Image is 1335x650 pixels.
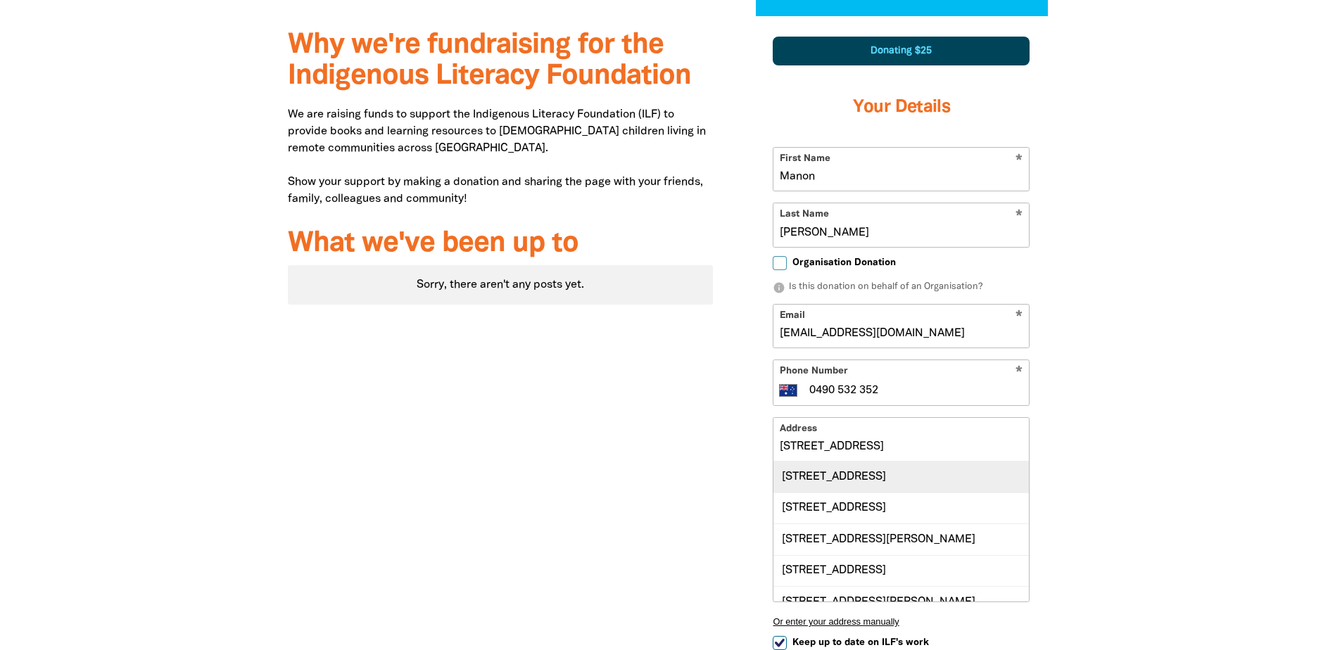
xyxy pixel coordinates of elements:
div: [STREET_ADDRESS][PERSON_NAME] [773,586,1029,617]
i: info [773,281,785,294]
div: [STREET_ADDRESS] [773,461,1029,492]
h3: What we've been up to [288,229,714,260]
p: Is this donation on behalf of an Organisation? [773,281,1030,295]
input: Organisation Donation [773,256,787,270]
div: [STREET_ADDRESS] [773,555,1029,586]
div: [STREET_ADDRESS] [773,492,1029,523]
span: Keep up to date on ILF's work [792,636,929,649]
span: Organisation Donation [792,256,896,269]
div: [STREET_ADDRESS][PERSON_NAME] [773,523,1029,554]
i: Required [1016,366,1023,379]
p: We are raising funds to support the Indigenous Literacy Foundation (ILF) to provide books and lea... [288,106,714,208]
h3: Your Details [773,79,1030,136]
div: Donating $25 [773,37,1030,65]
div: Paginated content [288,265,714,305]
button: Or enter your address manually [773,616,1030,627]
input: Keep up to date on ILF's work [773,636,787,650]
div: Sorry, there aren't any posts yet. [288,265,714,305]
span: Why we're fundraising for the Indigenous Literacy Foundation [288,32,691,89]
